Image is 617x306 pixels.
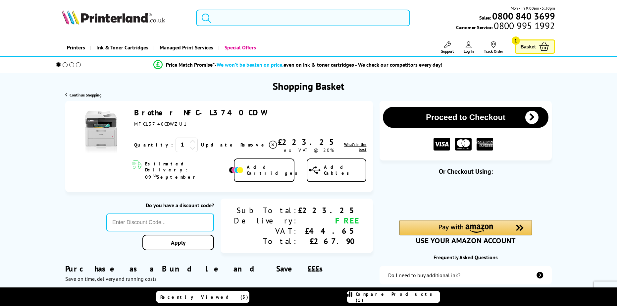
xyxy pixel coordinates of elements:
span: Recently Viewed (5) [160,294,248,300]
span: Compare Products (1) [356,291,440,303]
a: 0800 840 3699 [491,13,555,19]
a: Ink & Toner Cartridges [90,39,153,56]
span: 1 [512,36,520,45]
a: Basket 1 [515,39,555,54]
a: Continue Shopping [65,92,101,97]
a: lnk_inthebox [339,142,366,152]
div: Or Checkout Using: [380,167,551,176]
a: Printerland Logo [62,10,187,26]
img: Add Cartridges [229,167,243,173]
span: MFCL3740CDWZU1 [134,121,187,127]
a: Support [441,41,454,54]
div: £44.65 [298,226,360,236]
span: Add Cartridges [247,164,301,176]
div: Do you have a discount code? [106,202,214,209]
a: Delete item from your basket [240,140,278,150]
a: Apply [142,235,214,250]
a: Compare Products (1) [347,291,440,303]
div: Total: [234,236,298,246]
div: Save on time, delivery and running costs [65,275,373,282]
a: Track Order [484,41,503,54]
div: £223.25 [298,205,360,215]
div: FREE [298,215,360,226]
div: Purchase as a Bundle and Save £££s [65,254,373,282]
a: Brother MFC-L3740CDW [134,107,266,118]
div: Do I need to buy additional ink? [388,272,460,278]
span: Quantity: [134,142,173,148]
li: modal_Promise [47,59,549,71]
a: Log In [464,41,474,54]
button: Proceed to Checkout [383,107,548,128]
span: Estimated Delivery: 09 September [145,161,227,180]
div: Frequently Asked Questions [380,254,551,261]
a: additional-ink [380,266,551,284]
span: What's in the box? [344,142,366,152]
img: Brother MFC-L3740CDW [77,107,126,157]
img: VISA [434,138,450,151]
img: MASTER CARD [455,138,472,151]
div: Sub Total: [234,205,298,215]
div: - even on ink & toner cartridges - We check our competitors every day! [215,61,442,68]
span: Remove [240,142,267,148]
div: £267.90 [298,236,360,246]
div: £223.25 [278,137,339,147]
div: VAT: [234,226,298,236]
a: Managed Print Services [153,39,218,56]
span: We won’t be beaten on price, [217,61,283,68]
span: Sales: [479,15,491,21]
span: Continue Shopping [70,92,101,97]
img: American Express [477,138,493,151]
span: 0800 995 1992 [493,23,555,29]
span: Customer Service: [456,23,555,31]
span: Mon - Fri 9:00am - 5:30pm [511,5,555,11]
a: Recently Viewed (5) [156,291,249,303]
span: ex VAT @ 20% [284,147,334,153]
span: Price Match Promise* [166,61,215,68]
span: Support [441,49,454,54]
span: Log In [464,49,474,54]
span: Add Cables [324,164,366,176]
div: Amazon Pay - Use your Amazon account [399,220,532,243]
a: Update [201,142,235,148]
iframe: PayPal [399,186,532,201]
sup: th [153,173,157,178]
img: Printerland Logo [62,10,165,25]
a: Special Offers [218,39,261,56]
b: 0800 840 3699 [492,10,555,22]
span: Basket [521,42,536,51]
a: Printers [62,39,90,56]
input: Enter Discount Code... [106,214,214,231]
span: Ink & Toner Cartridges [96,39,148,56]
h1: Shopping Basket [273,80,344,92]
div: Delivery: [234,215,298,226]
